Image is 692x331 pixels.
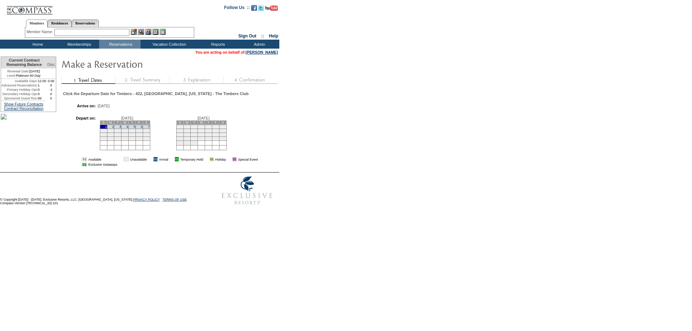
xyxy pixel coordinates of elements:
[176,129,183,133] td: 8
[4,106,44,111] a: Contract Reconciliation
[119,125,121,129] a: 3
[72,19,99,27] a: Reservations
[191,125,198,129] td: 3
[46,96,56,100] td: 0
[251,7,257,12] a: Become our fan on Facebook
[1,57,46,68] td: Current Contract Remaining Balance
[159,157,168,161] td: Arrival
[100,120,107,124] td: S
[82,163,86,166] td: 01
[107,133,114,137] td: 16
[198,129,205,133] td: 11
[191,129,198,133] td: 10
[1,114,6,120] img: OIAL-Giraffe.jpg
[138,29,144,35] img: View
[143,133,150,137] td: 21
[119,157,122,161] img: i.gif
[163,198,187,201] a: TERMS OF USE
[198,116,210,120] span: [DATE]
[219,133,226,137] td: 21
[1,73,46,79] td: Platinum 60 Day
[219,137,226,140] td: 28
[183,120,191,124] td: M
[219,125,226,129] td: 7
[114,129,121,133] td: 10
[136,129,143,133] td: 13
[212,129,219,133] td: 13
[154,157,158,161] td: 01
[100,129,107,133] td: 8
[121,120,129,124] td: W
[205,157,208,161] img: i.gif
[99,40,141,49] td: Reservations
[180,157,203,161] td: Temporary Hold
[198,137,205,140] td: 25
[82,157,86,161] td: 01
[38,88,46,92] td: 0
[107,137,114,140] td: 23
[212,120,219,124] td: F
[219,120,226,124] td: S
[66,104,96,108] td: Arrive on:
[265,5,278,11] img: Subscribe to our YouTube Channel
[1,68,46,73] td: [DATE]
[130,157,147,161] td: Unavailable
[115,76,169,84] img: step2_state1.gif
[38,96,46,100] td: 99
[88,163,117,166] td: Exclusive Getaways
[7,73,16,78] span: Level:
[238,40,279,49] td: Admin
[121,137,129,140] td: 25
[129,120,136,124] td: T
[38,83,46,88] td: 1
[148,125,150,129] a: 7
[232,157,236,161] td: 01
[210,157,214,161] td: 01
[198,120,205,124] td: W
[169,76,223,84] img: step3_state1.gif
[38,92,46,96] td: 0
[212,125,219,129] td: 6
[183,133,191,137] td: 16
[205,133,212,137] td: 19
[114,137,121,140] td: 24
[191,137,198,140] td: 24
[121,116,133,120] span: [DATE]
[1,96,38,100] td: Sponsored Guest Res:
[98,104,110,108] span: [DATE]
[224,4,250,13] td: Follow Us ::
[131,29,137,35] img: b_edit.gif
[215,157,226,161] td: Holiday
[191,133,198,137] td: 17
[129,137,136,140] td: 26
[61,57,205,71] img: Make Reservation
[38,79,46,83] td: 12.00
[61,76,115,84] img: step1_state2.gif
[121,133,129,137] td: 18
[269,33,278,39] a: Help
[198,133,205,137] td: 18
[100,133,107,137] td: 15
[258,7,264,12] a: Follow us on Twitter
[1,79,38,83] td: Available Days:
[46,79,56,83] td: 0.00
[238,33,256,39] a: Sign Out
[58,40,99,49] td: Memberships
[143,120,150,124] td: S
[176,120,183,124] td: S
[129,133,136,137] td: 19
[195,50,278,54] span: You are acting on behalf of:
[175,157,179,161] td: 01
[88,157,117,161] td: Available
[176,133,183,137] td: 15
[100,125,107,129] td: 1
[191,140,198,145] td: 31
[215,173,279,209] img: Exclusive Resorts
[112,125,114,129] a: 2
[143,129,150,133] td: 14
[100,137,107,140] td: 22
[246,50,278,54] a: [PERSON_NAME]
[183,137,191,140] td: 23
[134,125,136,129] a: 5
[238,157,258,161] td: Special Event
